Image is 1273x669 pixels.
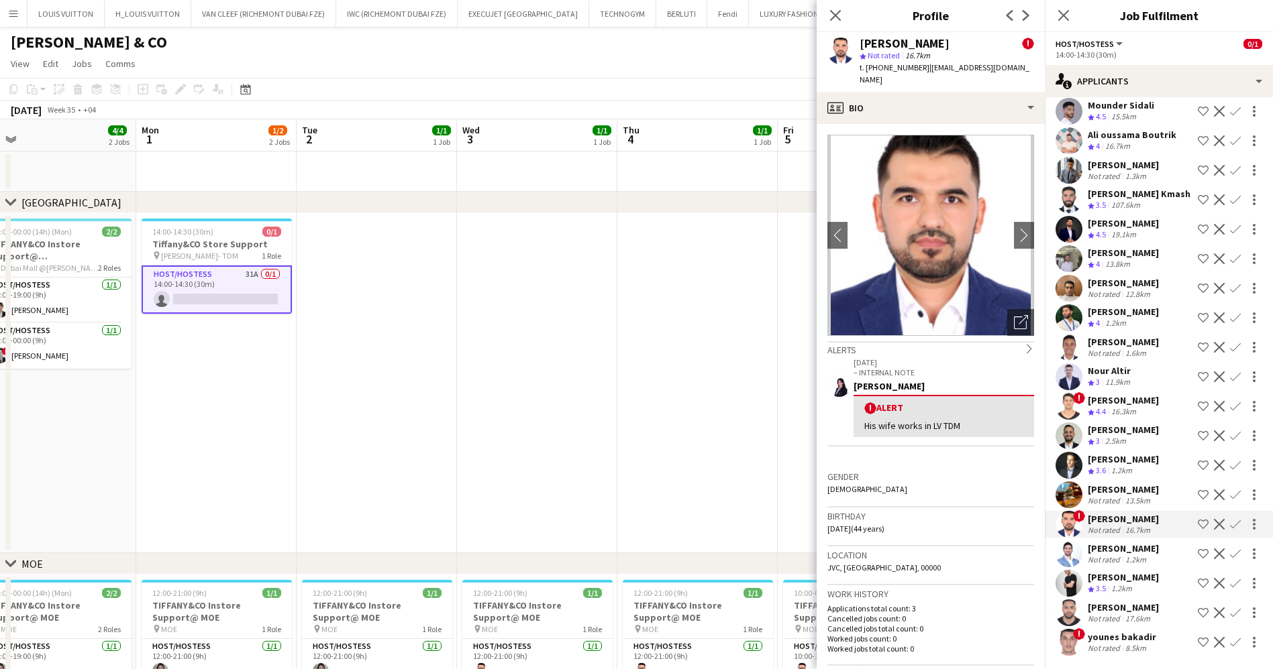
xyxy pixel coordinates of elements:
[28,1,105,27] button: LOUIS VUITTON
[1096,141,1100,151] span: 4
[1123,613,1153,623] div: 17.6km
[1088,631,1156,643] div: younes bakadir
[43,58,58,70] span: Edit
[313,588,367,598] span: 12:00-21:00 (9h)
[827,562,941,572] span: JVC, [GEOGRAPHIC_DATA], 00000
[336,1,458,27] button: IWC (RICHEMONT DUBAI FZE)
[1088,365,1133,377] div: Nour Altir
[753,125,772,135] span: 1/1
[827,341,1034,356] div: Alerts
[1088,613,1123,623] div: Not rated
[803,624,819,634] span: MOE
[1088,643,1123,653] div: Not rated
[83,105,96,115] div: +04
[827,510,1034,522] h3: Birthday
[827,471,1034,483] h3: Gender
[854,357,1034,367] p: [DATE]
[44,105,78,115] span: Week 35
[1088,495,1123,505] div: Not rated
[827,613,1034,623] p: Cancelled jobs count: 0
[1123,171,1149,181] div: 1.3km
[1088,554,1123,564] div: Not rated
[458,1,589,27] button: EXECUJET [GEOGRAPHIC_DATA]
[589,1,656,27] button: TECHNOGYM
[1096,259,1100,269] span: 4
[1088,217,1159,229] div: [PERSON_NAME]
[903,50,933,60] span: 16.7km
[11,32,167,52] h1: [PERSON_NAME] & CO
[1088,542,1159,554] div: [PERSON_NAME]
[462,599,613,623] h3: TIFFANY&CO Instore Support@ MOE
[1109,583,1135,595] div: 1.2km
[1088,171,1123,181] div: Not rated
[1123,495,1153,505] div: 13.5km
[1088,188,1190,200] div: [PERSON_NAME] Kmash
[1045,65,1273,97] div: Applicants
[1096,583,1106,593] span: 3.5
[749,1,850,27] button: LUXURY FASHION GULF
[1088,483,1159,495] div: [PERSON_NAME]
[1088,289,1123,299] div: Not rated
[152,227,213,237] span: 14:00-14:30 (30m)
[1096,200,1106,210] span: 3.5
[152,588,207,598] span: 12:00-21:00 (9h)
[817,92,1045,124] div: Bio
[38,55,64,72] a: Edit
[473,588,527,598] span: 12:00-21:00 (9h)
[1096,465,1106,475] span: 3.6
[707,1,749,27] button: Fendi
[1022,38,1034,50] span: !
[1088,394,1159,406] div: [PERSON_NAME]
[1088,247,1159,259] div: [PERSON_NAME]
[827,623,1034,633] p: Cancelled jobs total count: 0
[1088,348,1123,358] div: Not rated
[433,137,450,147] div: 1 Job
[593,137,611,147] div: 1 Job
[1123,348,1149,358] div: 1.6km
[1088,277,1159,289] div: [PERSON_NAME]
[1109,200,1143,211] div: 107.6km
[621,131,640,147] span: 4
[860,38,950,50] div: [PERSON_NAME]
[623,599,773,623] h3: TIFFANY&CO Instore Support@ MOE
[482,624,498,634] span: MOE
[11,103,42,117] div: [DATE]
[1088,99,1154,111] div: Mounder Sidali
[1103,377,1133,388] div: 11.9km
[422,624,442,634] span: 1 Role
[1088,453,1159,465] div: [PERSON_NAME]
[1109,229,1139,241] div: 19.1km
[1123,289,1153,299] div: 12.8km
[142,219,292,314] app-job-card: 14:00-14:30 (30m)0/1Tiffany&CO Store Support [PERSON_NAME]- TDM1 RoleHost/Hostess31A0/114:00-14:3...
[854,367,1034,377] p: – INTERNAL NOTE
[72,58,92,70] span: Jobs
[827,524,884,534] span: [DATE] (44 years)
[1088,571,1159,583] div: [PERSON_NAME]
[582,624,602,634] span: 1 Role
[1056,50,1262,60] div: 14:00-14:30 (30m)
[754,137,771,147] div: 1 Job
[860,62,929,72] span: t. [PHONE_NUMBER]
[860,62,1029,84] span: | [EMAIL_ADDRESS][DOMAIN_NAME]
[827,644,1034,654] p: Worked jobs total count: 0
[460,131,480,147] span: 3
[1096,318,1100,328] span: 4
[1123,554,1149,564] div: 1.2km
[827,588,1034,600] h3: Work history
[321,624,338,634] span: MOE
[21,557,43,570] div: MOE
[262,624,281,634] span: 1 Role
[1103,141,1133,152] div: 16.7km
[783,599,933,623] h3: TIFFANY&CO Instore Support@ MOE
[1088,601,1159,613] div: [PERSON_NAME]
[827,484,907,494] span: [DEMOGRAPHIC_DATA]
[864,402,1023,414] div: Alert
[302,599,452,623] h3: TIFFANY&CO Instore Support@ MOE
[854,380,1034,392] div: [PERSON_NAME]
[868,50,900,60] span: Not rated
[191,1,336,27] button: VAN CLEEF (RICHEMONT DUBAI FZE)
[783,124,794,136] span: Fri
[1056,39,1125,49] button: Host/Hostess
[656,1,707,27] button: BERLUTI
[1103,318,1129,329] div: 1.2km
